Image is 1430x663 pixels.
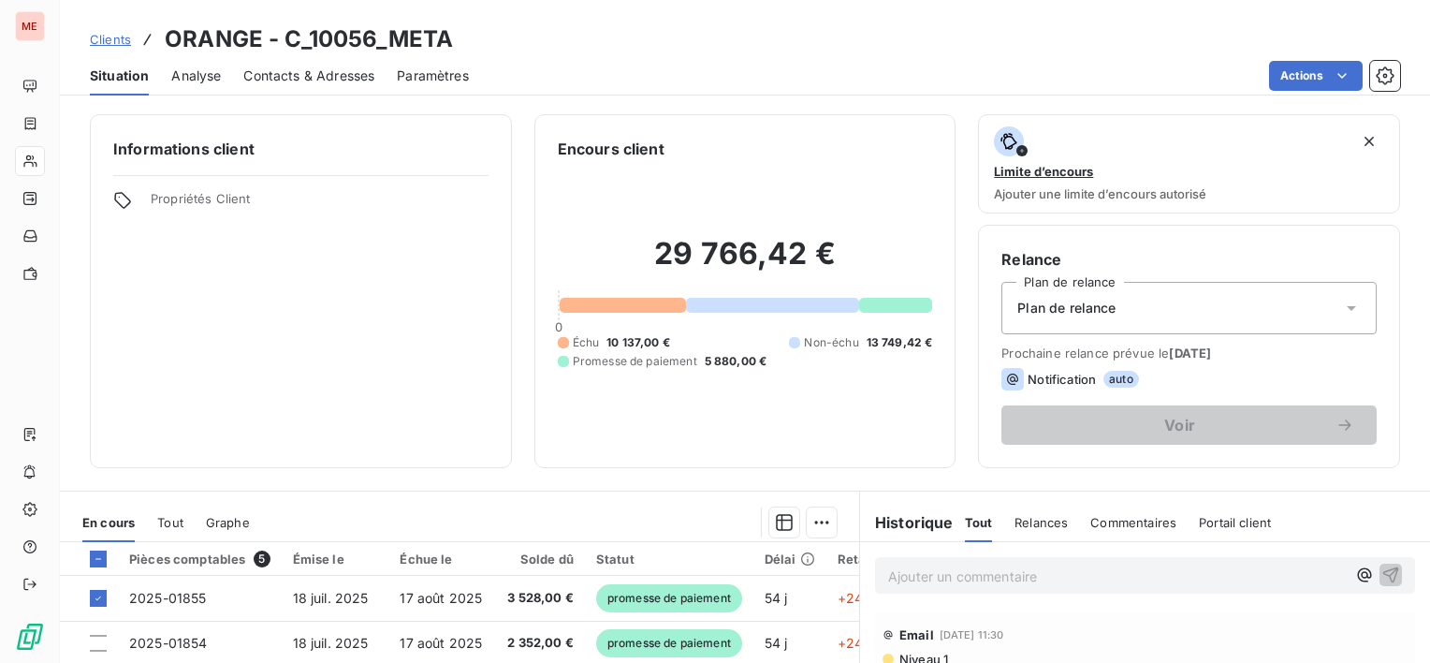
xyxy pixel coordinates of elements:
img: Logo LeanPay [15,622,45,652]
span: 2025-01854 [129,635,208,651]
span: Clients [90,32,131,47]
span: Tout [157,515,183,530]
h6: Relance [1001,248,1377,271]
span: Paramètres [397,66,469,85]
button: Limite d’encoursAjouter une limite d’encours autorisé [978,114,1400,214]
span: Prochaine relance prévue le [1001,346,1377,361]
span: 18 juil. 2025 [293,635,369,651]
span: Notification [1028,372,1096,387]
span: 18 juil. 2025 [293,590,369,606]
div: ME [15,11,45,41]
h6: Encours client [558,138,664,160]
span: Plan de relance [1017,299,1116,317]
span: Analyse [171,66,221,85]
span: 10 137,00 € [606,334,670,351]
div: Statut [596,552,742,567]
h6: Historique [860,511,954,534]
button: Voir [1001,405,1377,445]
span: Propriétés Client [151,191,489,217]
span: 5 [254,551,270,567]
div: Retard [838,552,897,567]
span: Limite d’encours [994,164,1093,179]
div: Échue le [400,552,482,567]
span: promesse de paiement [596,629,742,657]
a: Clients [90,30,131,49]
span: Situation [90,66,149,85]
span: Échu [573,334,600,351]
span: Portail client [1199,515,1271,530]
span: 17 août 2025 [400,590,482,606]
span: Promesse de paiement [573,353,697,370]
div: Délai [765,552,815,567]
span: promesse de paiement [596,584,742,612]
span: 0 [555,319,562,334]
span: 2 352,00 € [504,634,574,653]
span: Relances [1014,515,1068,530]
iframe: Intercom live chat [1366,599,1411,644]
span: 13 749,42 € [867,334,933,351]
h2: 29 766,42 € [558,235,933,291]
button: Actions [1269,61,1363,91]
span: Non-échu [804,334,858,351]
span: 3 528,00 € [504,589,574,608]
h3: ORANGE - C_10056_META [165,22,453,56]
span: Tout [965,515,993,530]
span: En cours [82,515,135,530]
span: 5 880,00 € [705,353,767,370]
span: 54 j [765,590,788,606]
span: Contacts & Adresses [243,66,374,85]
span: Graphe [206,515,250,530]
span: 54 j [765,635,788,651]
span: Voir [1024,418,1335,433]
h6: Informations client [113,138,489,160]
span: +24 j [838,635,870,651]
span: [DATE] [1169,346,1211,361]
span: auto [1103,371,1139,388]
span: Commentaires [1090,515,1176,530]
span: 17 août 2025 [400,635,482,651]
div: Émise le [293,552,378,567]
span: +24 j [838,590,870,606]
div: Solde dû [504,552,574,567]
div: Pièces comptables [129,551,270,567]
span: 2025-01855 [129,590,207,606]
span: [DATE] 11:30 [940,629,1004,641]
span: Email [899,627,934,642]
span: Ajouter une limite d’encours autorisé [994,186,1206,201]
